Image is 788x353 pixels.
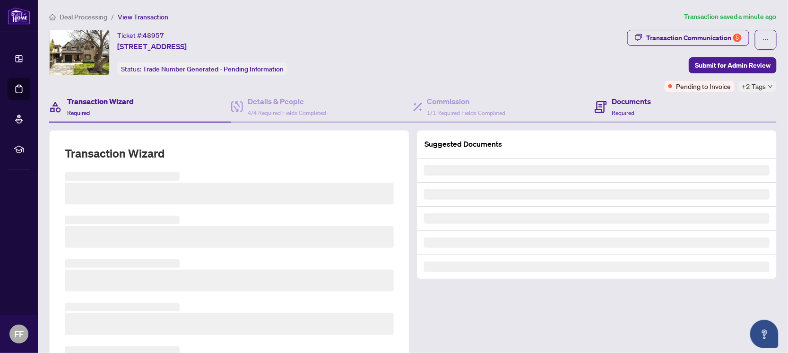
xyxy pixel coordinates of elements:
h4: Commission [427,96,506,107]
span: 48957 [143,31,164,40]
span: 4/4 Required Fields Completed [248,109,326,116]
button: Transaction Communication5 [627,30,749,46]
img: logo [8,7,30,25]
span: Required [67,109,90,116]
span: Required [612,109,634,116]
div: 5 [733,34,742,42]
span: Pending to Invoice [676,81,731,91]
span: down [768,84,773,89]
span: [STREET_ADDRESS] [117,41,187,52]
span: 1/1 Required Fields Completed [427,109,506,116]
span: +2 Tags [742,81,766,92]
div: Ticket #: [117,30,164,41]
div: Transaction Communication [646,30,742,45]
h4: Details & People [248,96,326,107]
div: Status: [117,62,287,75]
h4: Documents [612,96,651,107]
span: Trade Number Generated - Pending Information [143,65,284,73]
span: FF [14,327,24,341]
span: View Transaction [118,13,168,21]
span: Submit for Admin Review [695,58,771,73]
h4: Transaction Wizard [67,96,134,107]
img: IMG-C12132586_1.jpg [50,30,109,75]
button: Submit for Admin Review [689,57,777,73]
article: Transaction saved a minute ago [684,11,777,22]
span: Deal Processing [60,13,107,21]
h2: Transaction Wizard [65,146,165,161]
span: home [49,14,56,20]
span: ellipsis [762,36,769,43]
article: Suggested Documents [425,138,502,150]
li: / [111,11,114,22]
button: Open asap [750,320,779,348]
